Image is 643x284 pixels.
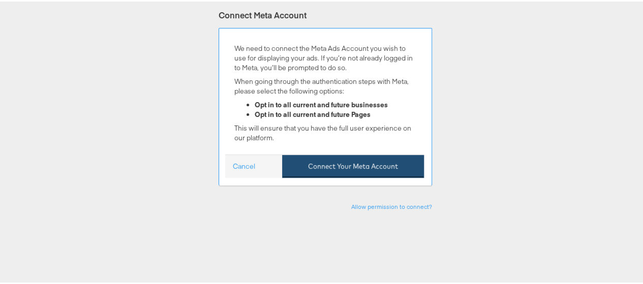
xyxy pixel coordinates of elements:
button: Connect Your Meta Account [282,153,424,176]
strong: Opt in to all current and future businesses [255,99,388,108]
div: Connect Meta Account [219,8,432,19]
p: This will ensure that you have the full user experience on our platform. [234,122,416,141]
a: Cancel [233,160,255,170]
p: When going through the authentication steps with Meta, please select the following options: [234,75,416,94]
strong: Opt in to all current and future Pages [255,108,371,117]
p: We need to connect the Meta Ads Account you wish to use for displaying your ads. If you’re not al... [234,42,416,71]
a: Allow permission to connect? [351,201,432,209]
